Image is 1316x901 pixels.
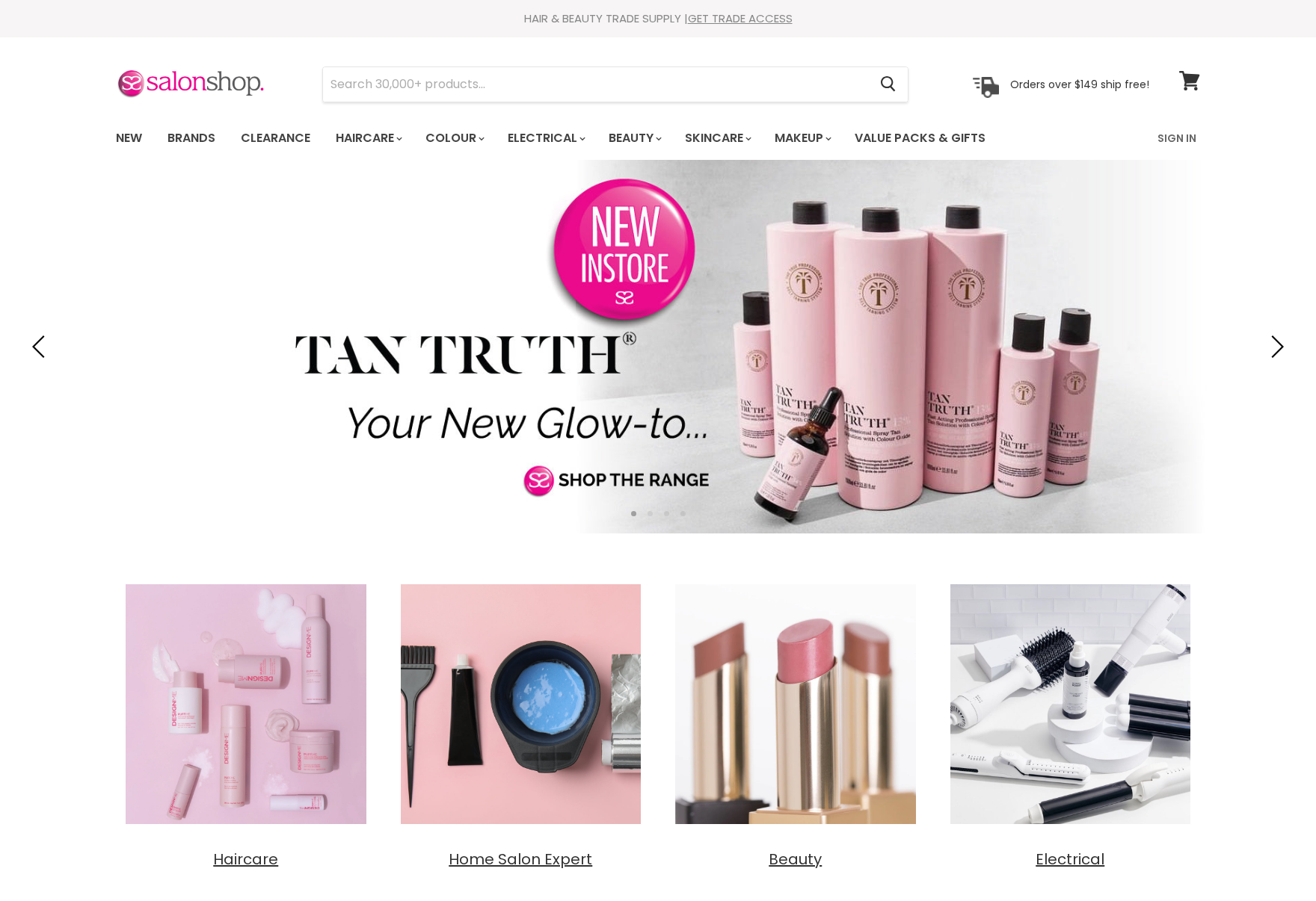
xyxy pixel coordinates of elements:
a: Brands [156,123,227,154]
a: Home Salon Expert Home Salon Expert [391,575,651,870]
a: Beauty Beauty [665,575,926,870]
input: Search [323,67,868,102]
img: Haircare [116,575,376,835]
li: Page dot 3 [664,511,669,516]
a: Sign In [1149,123,1205,154]
a: Beauty [597,123,671,154]
ul: Main menu [105,117,1073,160]
img: Home Salon Expert [391,575,651,835]
li: Page dot 2 [648,511,653,516]
span: Beauty [769,849,822,870]
span: Electrical [1036,849,1104,870]
a: New [105,123,153,154]
span: Home Salon Expert [449,849,592,870]
div: HAIR & BEAUTY TRADE SUPPLY | [97,11,1219,26]
span: Haircare [213,849,278,870]
a: Electrical [496,123,594,154]
a: Value Packs & Gifts [843,123,997,154]
img: Beauty [665,575,926,835]
button: Previous [26,332,56,362]
a: Colour [414,123,493,154]
nav: Main [97,117,1219,160]
a: Skincare [674,123,760,154]
a: Haircare [325,123,411,154]
li: Page dot 1 [631,511,636,516]
form: Product [322,66,908,102]
p: Orders over $149 ship free! [1010,77,1149,90]
button: Next [1260,332,1290,362]
a: Haircare Haircare [116,575,376,870]
img: Electrical [941,575,1201,835]
button: Search [868,67,908,102]
a: Clearance [230,123,322,154]
a: GET TRADE ACCESS [688,10,793,26]
li: Page dot 4 [680,511,686,516]
a: Electrical Electrical [941,575,1201,870]
a: Makeup [763,123,840,154]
